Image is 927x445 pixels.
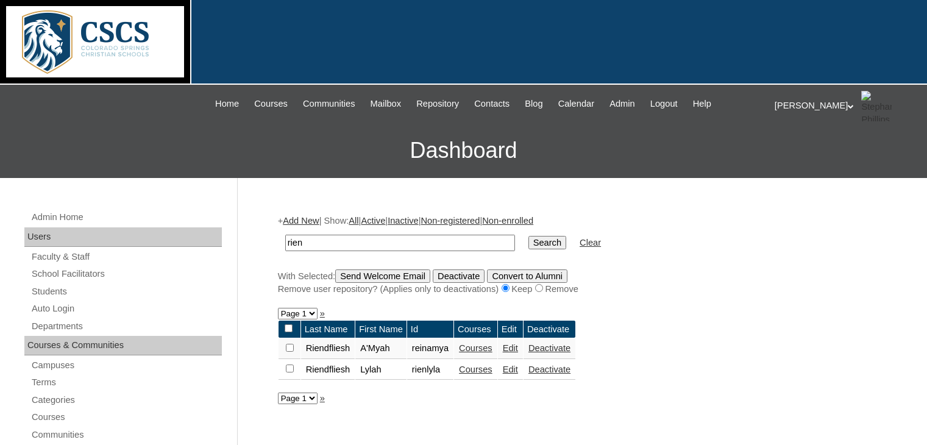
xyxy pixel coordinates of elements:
[320,308,325,318] a: »
[254,97,288,111] span: Courses
[24,336,222,355] div: Courses & Communities
[524,321,575,338] td: Deactivate
[609,97,635,111] span: Admin
[335,269,430,283] input: Send Welcome Email
[30,301,222,316] a: Auto Login
[407,321,453,338] td: Id
[301,321,355,338] td: Last Name
[528,343,570,353] a: Deactivate
[558,97,594,111] span: Calendar
[248,97,294,111] a: Courses
[355,360,407,380] td: Lylah
[407,338,453,359] td: reinamya
[487,269,567,283] input: Convert to Alumni
[320,393,325,403] a: »
[388,216,419,226] a: Inactive
[371,97,402,111] span: Mailbox
[361,216,385,226] a: Active
[421,216,480,226] a: Non-registered
[861,91,892,121] img: Stephanie Phillips
[498,321,523,338] td: Edit
[482,216,533,226] a: Non-enrolled
[528,236,566,249] input: Search
[30,249,222,265] a: Faculty & Staff
[644,97,684,111] a: Logout
[364,97,408,111] a: Mailbox
[525,97,542,111] span: Blog
[552,97,600,111] a: Calendar
[349,216,358,226] a: All
[687,97,717,111] a: Help
[580,238,601,247] a: Clear
[301,360,355,380] td: Riendfliesh
[209,97,245,111] a: Home
[454,321,497,338] td: Courses
[215,97,239,111] span: Home
[30,375,222,390] a: Terms
[503,365,518,374] a: Edit
[503,343,518,353] a: Edit
[301,338,355,359] td: Riendfliesh
[775,91,915,121] div: [PERSON_NAME]
[30,319,222,334] a: Departments
[278,215,881,295] div: + | Show: | | | |
[693,97,711,111] span: Help
[30,393,222,408] a: Categories
[283,216,319,226] a: Add New
[6,6,184,77] img: logo-white.png
[407,360,453,380] td: rienlyla
[433,269,485,283] input: Deactivate
[30,410,222,425] a: Courses
[410,97,465,111] a: Repository
[650,97,678,111] span: Logout
[30,210,222,225] a: Admin Home
[30,358,222,373] a: Campuses
[459,343,492,353] a: Courses
[603,97,641,111] a: Admin
[278,283,881,296] div: Remove user repository? (Applies only to deactivations) Keep Remove
[30,284,222,299] a: Students
[303,97,355,111] span: Communities
[30,266,222,282] a: School Facilitators
[30,427,222,443] a: Communities
[519,97,549,111] a: Blog
[355,338,407,359] td: A'Myah
[416,97,459,111] span: Repository
[24,227,222,247] div: Users
[528,365,570,374] a: Deactivate
[6,123,921,178] h3: Dashboard
[297,97,361,111] a: Communities
[278,269,881,296] div: With Selected:
[355,321,407,338] td: First Name
[459,365,492,374] a: Courses
[468,97,516,111] a: Contacts
[474,97,510,111] span: Contacts
[285,235,515,251] input: Search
